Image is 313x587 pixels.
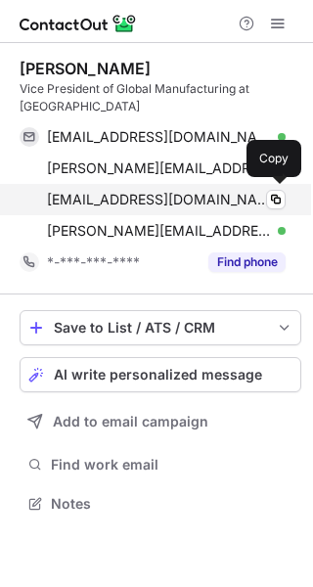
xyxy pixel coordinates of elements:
span: [PERSON_NAME][EMAIL_ADDRESS][PERSON_NAME][DOMAIN_NAME] [47,222,271,240]
span: [EMAIL_ADDRESS][DOMAIN_NAME] [47,191,271,208]
img: ContactOut v5.3.10 [20,12,137,35]
div: [PERSON_NAME] [20,59,151,78]
span: [EMAIL_ADDRESS][DOMAIN_NAME] [47,128,271,146]
button: Notes [20,490,301,518]
div: Vice President of Global Manufacturing at [GEOGRAPHIC_DATA] [20,80,301,115]
span: Find work email [51,456,293,474]
button: save-profile-one-click [20,310,301,345]
button: Add to email campaign [20,404,301,439]
button: Find work email [20,451,301,478]
span: Add to email campaign [53,414,208,429]
span: AI write personalized message [54,367,262,383]
span: [PERSON_NAME][EMAIL_ADDRESS][PERSON_NAME][DOMAIN_NAME] [47,159,271,177]
span: Notes [51,495,293,513]
button: Reveal Button [208,252,286,272]
div: Save to List / ATS / CRM [54,320,267,336]
button: AI write personalized message [20,357,301,392]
